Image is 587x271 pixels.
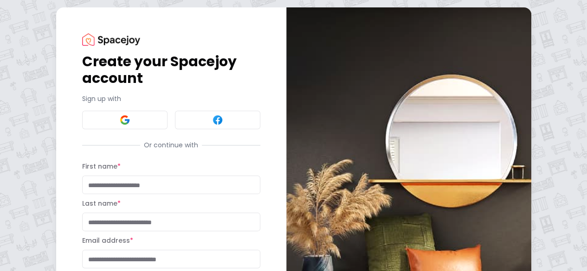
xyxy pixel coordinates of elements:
label: Email address [82,236,133,245]
img: Spacejoy Logo [82,33,140,46]
span: Or continue with [140,140,202,150]
h1: Create your Spacejoy account [82,53,260,87]
label: Last name [82,199,121,208]
p: Sign up with [82,94,260,103]
label: First name [82,162,121,171]
img: Google signin [119,114,130,126]
img: Facebook signin [212,114,223,126]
